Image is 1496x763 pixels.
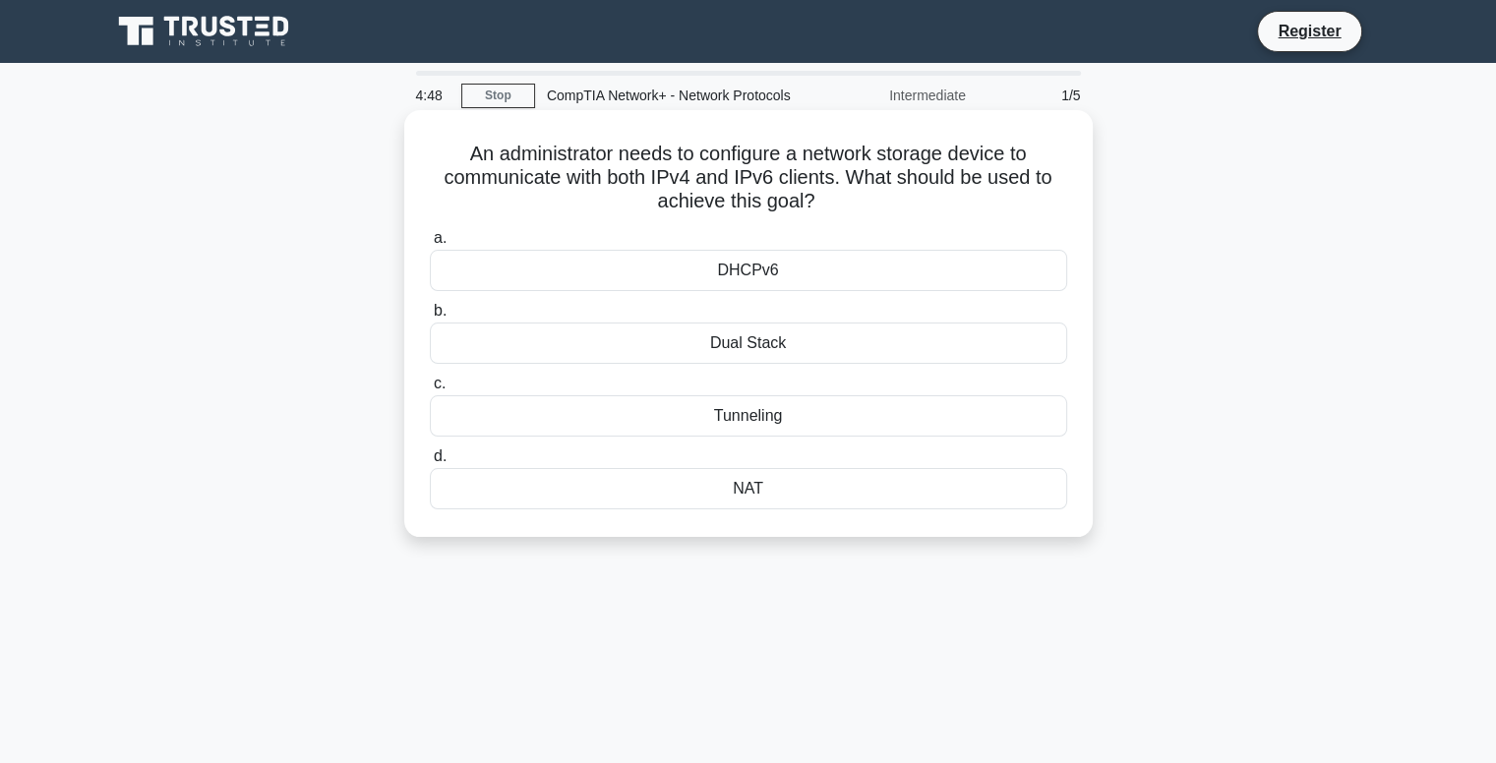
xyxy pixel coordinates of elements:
span: b. [434,302,447,319]
a: Stop [461,84,535,108]
div: Tunneling [430,395,1067,437]
div: DHCPv6 [430,250,1067,291]
span: a. [434,229,447,246]
div: 4:48 [404,76,461,115]
span: d. [434,447,447,464]
div: 1/5 [978,76,1093,115]
div: CompTIA Network+ - Network Protocols [535,76,806,115]
div: Dual Stack [430,323,1067,364]
div: Intermediate [806,76,978,115]
h5: An administrator needs to configure a network storage device to communicate with both IPv4 and IP... [428,142,1069,214]
a: Register [1266,19,1352,43]
span: c. [434,375,446,391]
div: NAT [430,468,1067,509]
